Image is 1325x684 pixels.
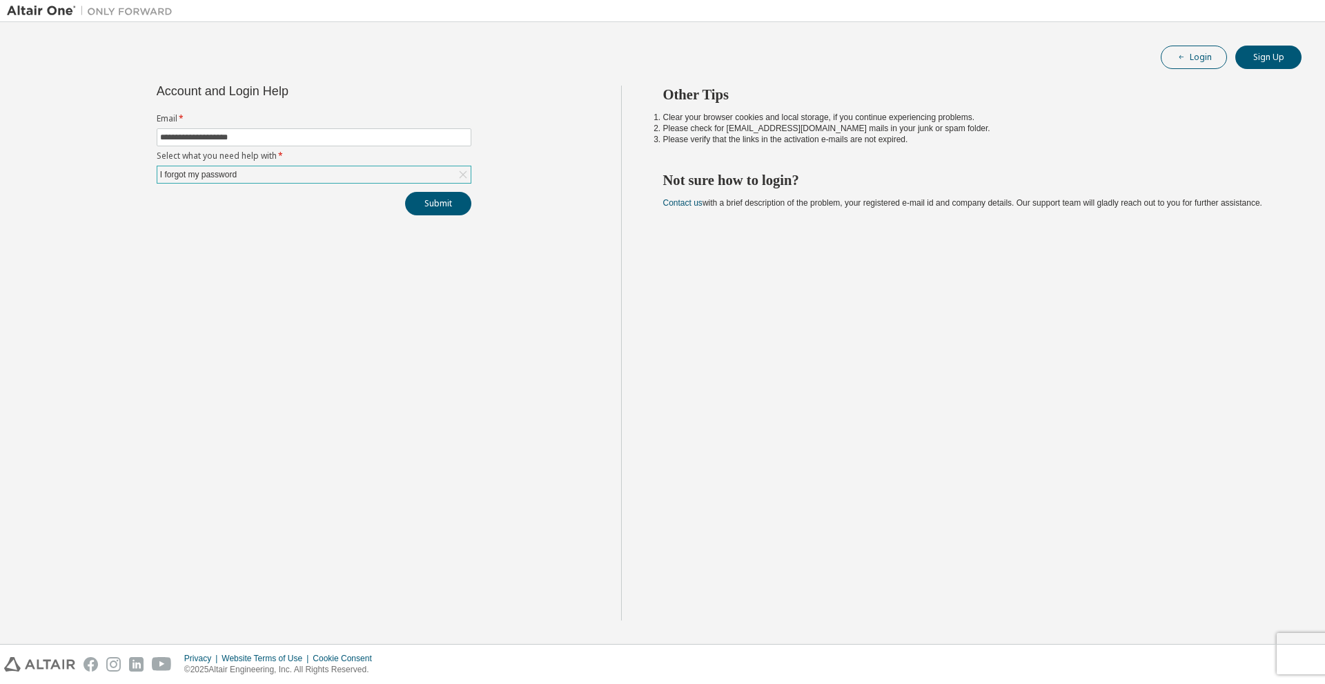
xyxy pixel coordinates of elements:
[84,657,98,672] img: facebook.svg
[106,657,121,672] img: instagram.svg
[663,86,1277,104] h2: Other Tips
[663,198,703,208] a: Contact us
[157,150,471,162] label: Select what you need help with
[129,657,144,672] img: linkedin.svg
[663,123,1277,134] li: Please check for [EMAIL_ADDRESS][DOMAIN_NAME] mails in your junk or spam folder.
[663,134,1277,145] li: Please verify that the links in the activation e-mails are not expired.
[313,653,380,664] div: Cookie Consent
[158,167,239,182] div: I forgot my password
[1161,46,1227,69] button: Login
[1235,46,1302,69] button: Sign Up
[663,198,1262,208] span: with a brief description of the problem, your registered e-mail id and company details. Our suppo...
[663,171,1277,189] h2: Not sure how to login?
[184,653,222,664] div: Privacy
[157,86,409,97] div: Account and Login Help
[152,657,172,672] img: youtube.svg
[405,192,471,215] button: Submit
[184,664,380,676] p: © 2025 Altair Engineering, Inc. All Rights Reserved.
[157,166,471,183] div: I forgot my password
[157,113,471,124] label: Email
[4,657,75,672] img: altair_logo.svg
[7,4,179,18] img: Altair One
[663,112,1277,123] li: Clear your browser cookies and local storage, if you continue experiencing problems.
[222,653,313,664] div: Website Terms of Use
